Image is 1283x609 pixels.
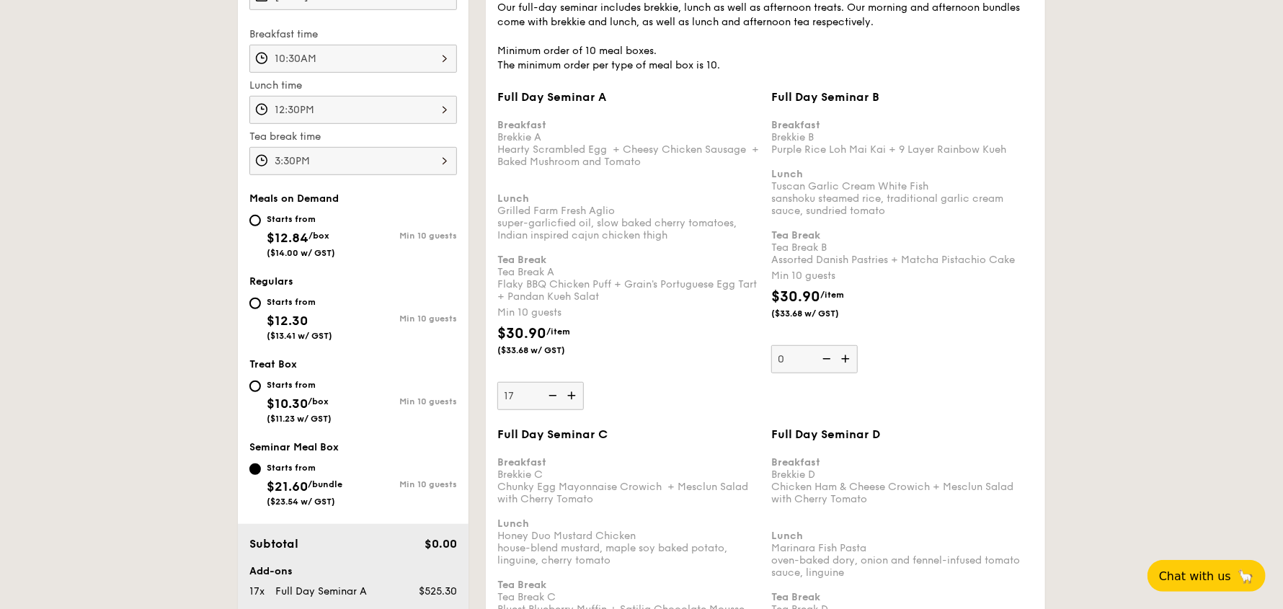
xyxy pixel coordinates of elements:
[267,213,335,225] div: Starts from
[1147,560,1266,592] button: Chat with us🦙
[546,326,570,337] span: /item
[267,414,332,424] span: ($11.23 w/ GST)
[497,90,606,104] span: Full Day Seminar A
[771,229,820,241] b: Tea Break
[497,306,760,320] div: Min 10 guests
[771,269,1034,283] div: Min 10 guests
[249,537,298,551] span: Subtotal
[771,90,879,104] span: Full Day Seminar B
[771,288,820,306] span: $30.90
[267,296,332,308] div: Starts from
[267,379,332,391] div: Starts from
[771,591,820,603] b: Tea Break
[249,45,457,73] input: Breakfast time
[541,382,562,409] img: icon-reduce.1d2dbef1.svg
[308,396,329,406] span: /box
[249,27,457,42] label: Breakfast time
[771,308,869,319] span: ($33.68 w/ GST)
[836,345,858,373] img: icon-add.58712e84.svg
[249,275,293,288] span: Regulars
[267,462,342,474] div: Starts from
[249,147,457,175] input: Tea break time
[771,345,858,373] input: Full Day Seminar BBreakfastBrekkie BPurple Rice Loh Mai Kai + 9 Layer Rainbow KuehLunchTuscan Gar...
[270,584,401,599] div: Full Day Seminar A
[497,382,584,410] input: Full Day Seminar ABreakfastBrekkie AHearty Scrambled Egg + Cheesy Chicken Sausage + Baked Mushroo...
[308,479,342,489] span: /bundle
[249,130,457,144] label: Tea break time
[497,579,546,591] b: Tea Break
[353,396,457,406] div: Min 10 guests
[267,396,308,412] span: $10.30
[497,119,546,131] b: Breakfast
[249,441,339,453] span: Seminar Meal Box
[267,479,308,494] span: $21.60
[1159,569,1231,583] span: Chat with us
[814,345,836,373] img: icon-reduce.1d2dbef1.svg
[249,96,457,124] input: Lunch time
[1237,568,1254,584] span: 🦙
[249,298,261,309] input: Starts from$12.30($13.41 w/ GST)Min 10 guests
[771,119,820,131] b: Breakfast
[249,79,457,93] label: Lunch time
[497,427,608,441] span: Full Day Seminar C
[497,254,546,266] b: Tea Break
[353,314,457,324] div: Min 10 guests
[267,331,332,341] span: ($13.41 w/ GST)
[771,168,803,180] b: Lunch
[497,325,546,342] span: $30.90
[419,585,457,597] span: $525.30
[249,192,339,205] span: Meals on Demand
[267,497,335,507] span: ($23.54 w/ GST)
[562,382,584,409] img: icon-add.58712e84.svg
[771,456,820,468] b: Breakfast
[267,248,335,258] span: ($14.00 w/ GST)
[249,463,261,475] input: Starts from$21.60/bundle($23.54 w/ GST)Min 10 guests
[244,584,270,599] div: 17x
[249,358,297,370] span: Treat Box
[267,313,308,329] span: $12.30
[820,290,844,300] span: /item
[497,344,595,356] span: ($33.68 w/ GST)
[771,530,803,542] b: Lunch
[497,192,529,205] b: Lunch
[267,230,308,246] span: $12.84
[497,456,546,468] b: Breakfast
[249,564,457,579] div: Add-ons
[425,537,457,551] span: $0.00
[497,517,529,530] b: Lunch
[308,231,329,241] span: /box
[249,215,261,226] input: Starts from$12.84/box($14.00 w/ GST)Min 10 guests
[353,231,457,241] div: Min 10 guests
[249,381,261,392] input: Starts from$10.30/box($11.23 w/ GST)Min 10 guests
[497,107,760,303] div: Brekkie A Hearty Scrambled Egg + Cheesy Chicken Sausage + Baked Mushroom and Tomato Grilled Farm ...
[353,479,457,489] div: Min 10 guests
[771,107,1034,266] div: Brekkie B Purple Rice Loh Mai Kai + 9 Layer Rainbow Kueh Tuscan Garlic Cream White Fish sanshoku ...
[771,427,880,441] span: Full Day Seminar D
